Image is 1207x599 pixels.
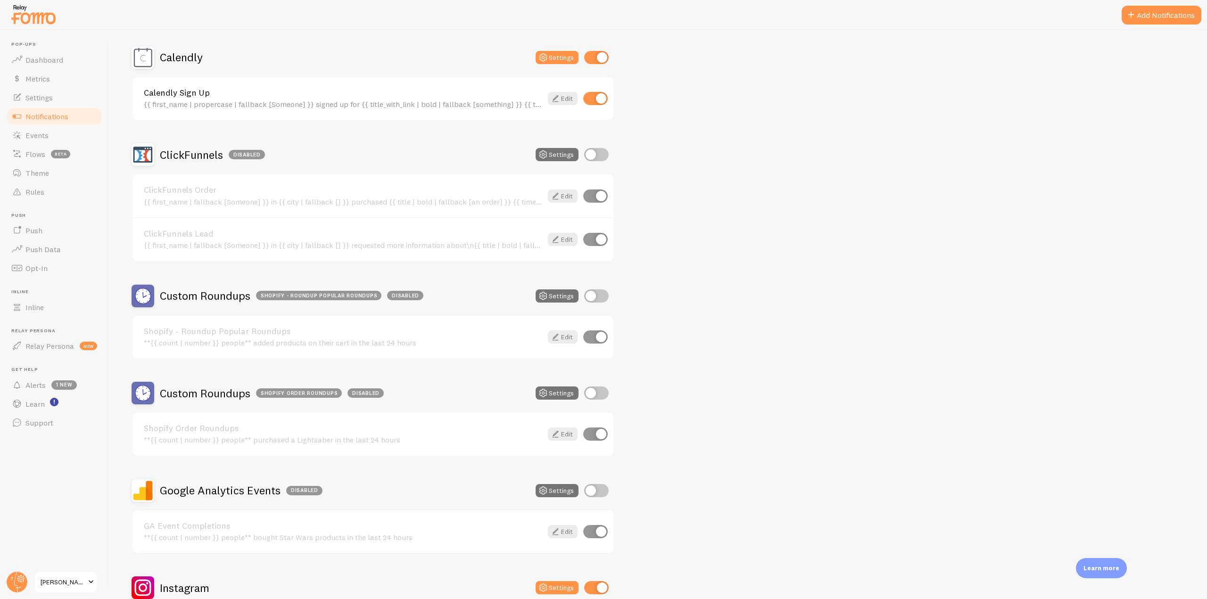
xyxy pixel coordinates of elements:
[25,168,49,178] span: Theme
[160,483,322,498] h2: Google Analytics Events
[548,330,578,344] a: Edit
[25,74,50,83] span: Metrics
[25,55,63,65] span: Dashboard
[144,435,542,444] div: **{{ count | number }} people** purchased a Lightsaber in the last 24 hours
[6,221,103,240] a: Push
[11,213,103,219] span: Push
[256,388,342,398] div: Shopify Order roundups
[6,336,103,355] a: Relay Persona new
[229,150,265,159] div: Disabled
[6,298,103,317] a: Inline
[548,189,578,203] a: Edit
[6,126,103,145] a: Events
[6,69,103,88] a: Metrics
[1083,564,1119,573] p: Learn more
[144,424,542,433] a: Shopify Order Roundups
[25,399,45,409] span: Learn
[144,89,542,97] a: Calendly Sign Up
[6,107,103,126] a: Notifications
[160,386,384,401] h2: Custom Roundups
[10,2,57,26] img: fomo-relay-logo-orange.svg
[160,581,209,595] h2: Instagram
[536,289,579,303] button: Settings
[25,187,44,197] span: Rules
[347,388,384,398] div: Disabled
[144,230,542,238] a: ClickFunnels Lead
[11,367,103,373] span: Get Help
[536,484,579,497] button: Settings
[536,51,579,64] button: Settings
[25,341,74,351] span: Relay Persona
[132,479,154,502] img: Google Analytics Events
[144,186,542,194] a: ClickFunnels Order
[6,145,103,164] a: Flows beta
[132,46,154,69] img: Calendly
[132,576,154,599] img: Instagram
[160,148,265,162] h2: ClickFunnels
[536,386,579,400] button: Settings
[144,241,542,249] div: {{ first_name | fallback [Someone] }} in {{ city | fallback [] }} requested more information abou...
[25,380,46,390] span: Alerts
[144,338,542,347] div: **{{ count | number }} people** added products on their cart in the last 24 hours
[25,149,45,159] span: Flows
[286,486,322,495] div: Disabled
[25,418,53,427] span: Support
[1076,558,1127,578] div: Learn more
[25,245,61,254] span: Push Data
[6,240,103,259] a: Push Data
[41,576,85,588] span: [PERSON_NAME]-test-store
[25,303,44,312] span: Inline
[11,41,103,48] span: Pop-ups
[6,394,103,413] a: Learn
[25,263,48,273] span: Opt-In
[548,525,578,538] a: Edit
[50,398,58,406] svg: <p>Watch New Feature Tutorials!</p>
[25,93,53,102] span: Settings
[160,288,423,303] h2: Custom Roundups
[160,50,203,65] h2: Calendly
[80,342,97,350] span: new
[132,382,154,404] img: Custom Roundups
[6,164,103,182] a: Theme
[6,88,103,107] a: Settings
[144,100,542,108] div: {{ first_name | propercase | fallback [Someone] }} signed up for {{ title_with_link | bold | fall...
[548,233,578,246] a: Edit
[536,581,579,594] button: Settings
[6,182,103,201] a: Rules
[548,92,578,105] a: Edit
[536,148,579,161] button: Settings
[11,328,103,334] span: Relay Persona
[256,291,381,300] div: Shopify - Roundup Popular roundups
[132,143,154,166] img: ClickFunnels
[6,376,103,394] a: Alerts 1 new
[387,291,423,300] div: Disabled
[34,571,98,593] a: [PERSON_NAME]-test-store
[6,413,103,432] a: Support
[25,112,68,121] span: Notifications
[51,380,77,390] span: 1 new
[144,522,542,530] a: GA Event Completions
[11,289,103,295] span: Inline
[548,427,578,441] a: Edit
[6,50,103,69] a: Dashboard
[51,150,70,158] span: beta
[25,131,49,140] span: Events
[25,226,42,235] span: Push
[132,285,154,307] img: Custom Roundups
[144,327,542,336] a: Shopify - Roundup Popular Roundups
[6,259,103,278] a: Opt-In
[144,197,542,206] div: {{ first_name | fallback [Someone] }} in {{ city | fallback [] }} purchased {{ title | bold | fal...
[144,533,542,542] div: **{{ count | number }} people** bought Star Wars products in the last 24 hours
